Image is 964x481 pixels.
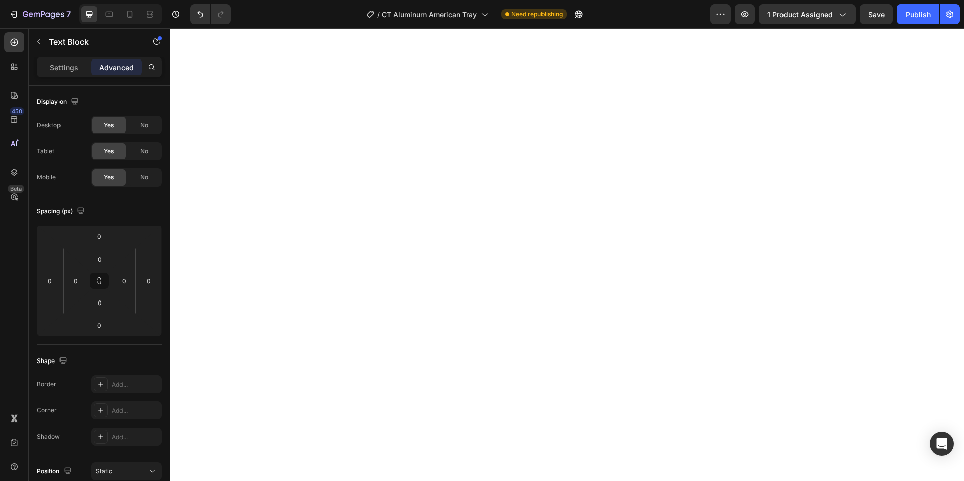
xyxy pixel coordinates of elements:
[37,354,69,368] div: Shape
[37,121,61,130] div: Desktop
[906,9,931,20] div: Publish
[759,4,856,24] button: 1 product assigned
[37,432,60,441] div: Shadow
[930,432,954,456] div: Open Intercom Messenger
[42,273,57,288] input: 0
[141,273,156,288] input: 0
[860,4,893,24] button: Save
[868,10,885,19] span: Save
[37,406,57,415] div: Corner
[112,433,159,442] div: Add...
[49,36,135,48] p: Text Block
[37,147,54,156] div: Tablet
[190,4,231,24] div: Undo/Redo
[50,62,78,73] p: Settings
[377,9,380,20] span: /
[104,121,114,130] span: Yes
[8,185,24,193] div: Beta
[91,462,162,480] button: Static
[382,9,477,20] span: CT Aluminum American Tray
[89,229,109,244] input: 0
[10,107,24,115] div: 450
[90,295,110,310] input: 0px
[112,380,159,389] div: Add...
[104,147,114,156] span: Yes
[68,273,83,288] input: 0px
[89,318,109,333] input: 0
[90,252,110,267] input: 0px
[170,28,964,481] iframe: Design area
[104,173,114,182] span: Yes
[4,4,75,24] button: 7
[897,4,939,24] button: Publish
[140,121,148,130] span: No
[116,273,132,288] input: 0px
[767,9,833,20] span: 1 product assigned
[37,173,56,182] div: Mobile
[37,380,56,389] div: Border
[37,205,87,218] div: Spacing (px)
[511,10,563,19] span: Need republishing
[96,467,112,475] span: Static
[37,95,81,109] div: Display on
[37,465,74,478] div: Position
[66,8,71,20] p: 7
[112,406,159,415] div: Add...
[140,173,148,182] span: No
[99,62,134,73] p: Advanced
[140,147,148,156] span: No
